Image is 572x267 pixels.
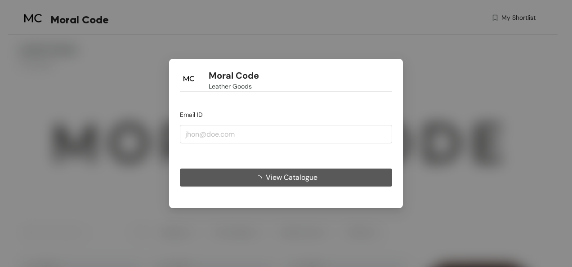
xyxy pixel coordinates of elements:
[209,70,259,81] h1: Moral Code
[266,172,317,183] span: View Catalogue
[180,70,198,88] img: Buyer Portal
[180,169,392,187] button: View Catalogue
[180,111,203,119] span: Email ID
[209,81,252,91] span: Leather Goods
[255,175,266,182] span: loading
[180,125,392,143] input: jhon@doe.com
